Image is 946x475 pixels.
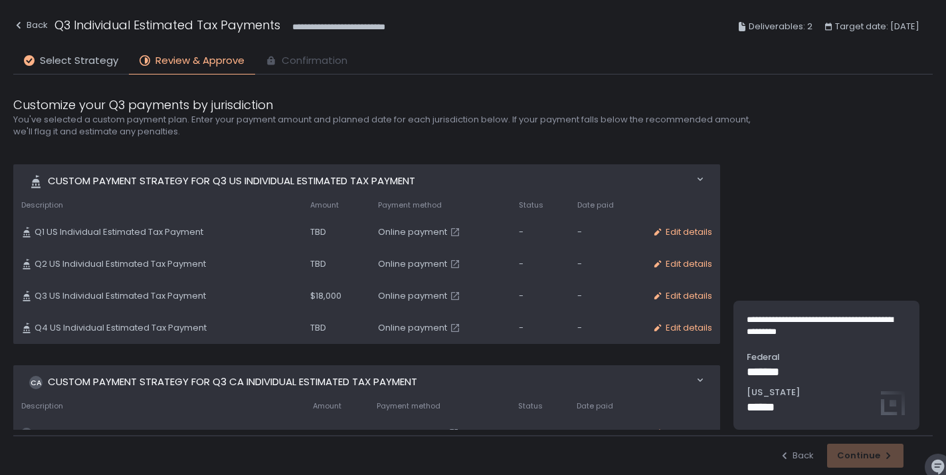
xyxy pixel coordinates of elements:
[519,200,543,210] span: Status
[652,226,712,238] button: Edit details
[13,17,48,33] div: Back
[313,427,329,439] span: TBD
[310,322,326,334] span: TBD
[310,226,326,238] span: TBD
[35,290,206,302] span: Q3 US Individual Estimated Tax Payment
[652,290,712,302] button: Edit details
[21,200,63,210] span: Description
[282,53,347,69] span: Confirmation
[35,258,206,270] span: Q2 US Individual Estimated Tax Payment
[577,290,636,302] div: -
[577,258,636,270] div: -
[310,290,341,302] span: $18,000
[48,375,417,390] span: Custom Payment strategy for Q3 CA Individual Estimated Tax Payment
[519,258,561,270] div: -
[155,53,244,69] span: Review & Approve
[577,226,636,238] div: -
[652,427,712,439] button: Edit details
[835,19,919,35] span: Target date: [DATE]
[577,401,613,411] span: Date paid
[378,226,447,238] span: Online payment
[48,174,415,189] span: Custom Payment strategy for Q3 US Individual Estimated Tax Payment
[577,200,614,210] span: Date paid
[310,258,326,270] span: TBD
[13,16,48,38] button: Back
[378,200,442,210] span: Payment method
[377,427,446,439] span: Online payment
[577,322,636,334] div: -
[310,200,339,210] span: Amount
[35,322,207,334] span: Q4 US Individual Estimated Tax Payment
[54,16,280,34] h1: Q3 Individual Estimated Tax Payments
[378,322,447,334] span: Online payment
[652,258,712,270] button: Edit details
[377,401,440,411] span: Payment method
[519,290,561,302] div: -
[13,96,273,114] span: Customize your Q3 payments by jurisdiction
[23,429,31,437] text: CA
[519,226,561,238] div: -
[518,401,543,411] span: Status
[518,427,561,439] div: -
[378,290,447,302] span: Online payment
[13,114,758,138] h2: You've selected a custom payment plan. Enter your payment amount and planned date for each jurisd...
[747,387,906,398] span: [US_STATE]
[35,226,203,238] span: Q1 US Individual Estimated Tax Payment
[747,351,906,363] span: Federal
[749,19,812,35] span: Deliverables: 2
[31,377,42,387] text: CA
[21,401,63,411] span: Description
[40,53,118,69] span: Select Strategy
[378,258,447,270] span: Online payment
[519,322,561,334] div: -
[35,427,205,439] span: Q1 CA Individual Estimated Tax Payment
[577,427,636,439] div: -
[779,450,814,462] button: Back
[652,322,712,334] button: Edit details
[313,401,341,411] span: Amount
